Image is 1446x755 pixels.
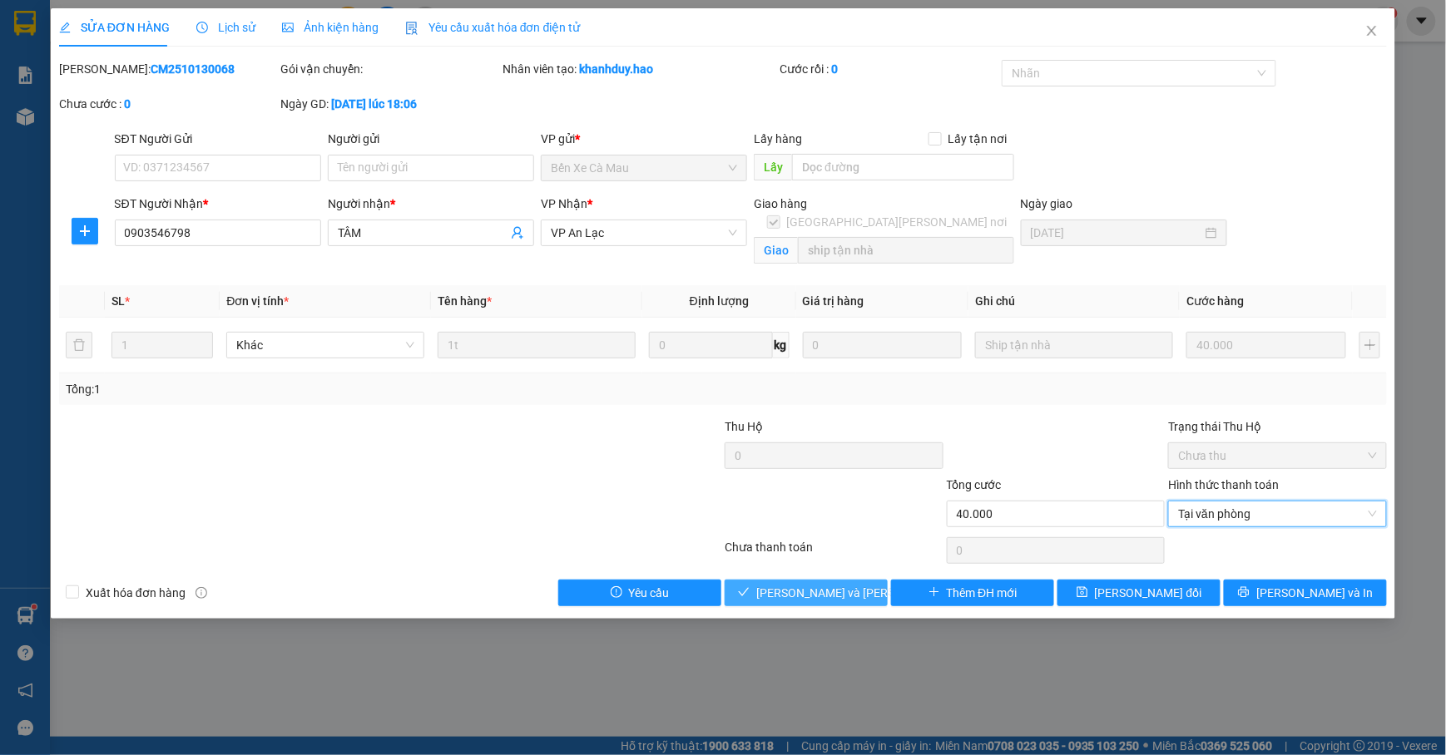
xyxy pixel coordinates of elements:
[1186,294,1244,308] span: Cước hàng
[541,130,747,148] div: VP gửi
[690,294,749,308] span: Định lượng
[438,332,636,358] input: VD: Bàn, Ghế
[156,41,696,62] li: 26 Phó Cơ Điều, Phường 12
[798,237,1013,264] input: Giao tận nơi
[59,22,71,33] span: edit
[328,130,534,148] div: Người gửi
[282,21,379,34] span: Ảnh kiện hàng
[803,332,963,358] input: 0
[1031,224,1202,242] input: Ngày giao
[891,580,1054,606] button: plusThêm ĐH mới
[1077,586,1088,600] span: save
[558,580,721,606] button: exclamation-circleYêu cầu
[1057,580,1221,606] button: save[PERSON_NAME] đổi
[780,213,1014,231] span: [GEOGRAPHIC_DATA][PERSON_NAME] nơi
[1095,584,1202,602] span: [PERSON_NAME] đổi
[59,21,170,34] span: SỬA ĐƠN HÀNG
[503,60,776,78] div: Nhân viên tạo:
[156,62,696,82] li: Hotline: 02839552959
[281,95,500,113] div: Ngày GD:
[611,586,622,600] span: exclamation-circle
[282,22,294,33] span: picture
[947,584,1018,602] span: Thêm ĐH mới
[1168,417,1387,436] div: Trạng thái Thu Hộ
[1359,332,1380,358] button: plus
[111,294,125,308] span: SL
[226,294,289,308] span: Đơn vị tính
[59,95,278,113] div: Chưa cước :
[1021,197,1073,210] label: Ngày giao
[59,60,278,78] div: [PERSON_NAME]:
[1349,8,1395,55] button: Close
[438,294,492,308] span: Tên hàng
[328,195,534,213] div: Người nhận
[21,121,183,148] b: GỬI : VP An Lạc
[1256,584,1373,602] span: [PERSON_NAME] và In
[723,538,945,567] div: Chưa thanh toán
[968,285,1180,318] th: Ghi chú
[792,154,1013,180] input: Dọc đường
[72,225,97,238] span: plus
[236,333,414,358] span: Khác
[579,62,653,76] b: khanhduy.hao
[780,60,999,78] div: Cước rồi :
[551,220,737,245] span: VP An Lạc
[124,97,131,111] b: 0
[803,294,864,308] span: Giá trị hàng
[281,60,500,78] div: Gói vận chuyển:
[756,584,981,602] span: [PERSON_NAME] và [PERSON_NAME] hàng
[1178,501,1377,526] span: Tại văn phòng
[551,155,737,180] span: Bến Xe Cà Mau
[754,154,792,180] span: Lấy
[1186,332,1346,358] input: 0
[1178,443,1377,468] span: Chưa thu
[629,584,670,602] span: Yêu cầu
[115,195,321,213] div: SĐT Người Nhận
[754,237,798,264] span: Giao
[21,21,104,104] img: logo.jpg
[738,586,750,600] span: check
[405,21,581,34] span: Yêu cầu xuất hóa đơn điện tử
[947,478,1002,491] span: Tổng cước
[72,218,98,244] button: plus
[1168,478,1279,491] label: Hình thức thanh toán
[196,587,207,599] span: info-circle
[66,332,92,358] button: delete
[79,584,192,602] span: Xuất hóa đơn hàng
[405,22,418,35] img: icon
[151,62,235,76] b: CM2510130068
[754,132,802,146] span: Lấy hàng
[975,332,1173,358] input: Ghi Chú
[754,197,807,210] span: Giao hàng
[196,22,208,33] span: clock-circle
[832,62,839,76] b: 0
[942,130,1014,148] span: Lấy tận nơi
[725,580,888,606] button: check[PERSON_NAME] và [PERSON_NAME] hàng
[541,197,587,210] span: VP Nhận
[196,21,255,34] span: Lịch sử
[1238,586,1250,600] span: printer
[725,420,763,433] span: Thu Hộ
[511,226,524,239] span: user-add
[332,97,418,111] b: [DATE] lúc 18:06
[929,586,940,600] span: plus
[66,380,559,398] div: Tổng: 1
[1365,24,1379,37] span: close
[1224,580,1387,606] button: printer[PERSON_NAME] và In
[773,332,790,358] span: kg
[115,130,321,148] div: SĐT Người Gửi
